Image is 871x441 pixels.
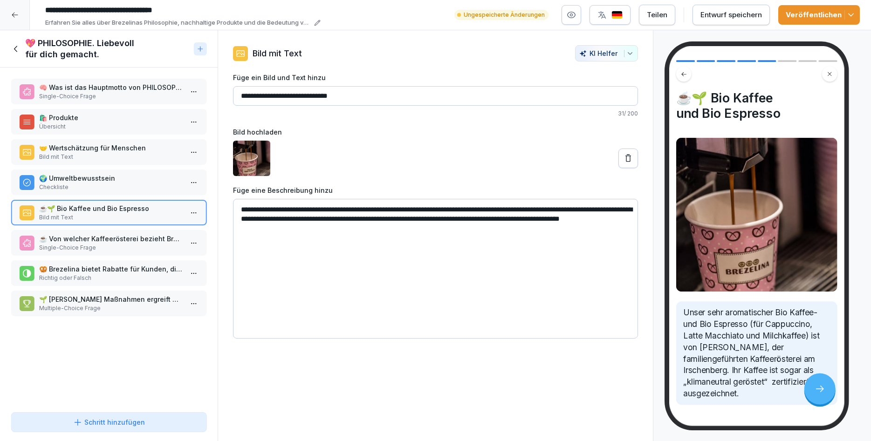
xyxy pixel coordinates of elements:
[39,143,182,153] p: 🤝 Wertschätzung für Menschen
[11,170,206,195] div: 🌍 UmweltbewusstseinCheckliste
[611,11,623,20] img: de.svg
[39,173,182,183] p: 🌍 Umweltbewusstsein
[11,79,206,104] div: 🧠 Was ist das Hauptmotto von PHILOSOPHIE?Single-Choice Frage
[233,185,638,195] label: Füge eine Beschreibung hinzu
[39,294,182,304] p: 🌱 [PERSON_NAME] Maßnahmen ergreift PHILOSOPHIE, um die Umwelt zu schützen?
[39,183,182,191] p: Checkliste
[693,5,770,25] button: Entwurf speichern
[45,18,311,27] p: Erfahren Sie alles über Brezelinas Philosophie, nachhaltige Produkte und die Bedeutung von Vielfa...
[639,5,675,25] button: Teilen
[575,45,638,61] button: KI Helfer
[11,412,206,432] button: Schritt hinzufügen
[464,11,545,19] p: Ungespeicherte Änderungen
[233,127,638,137] label: Bild hochladen
[25,38,190,60] h1: 💖 PHILOSOPHIE. Liebevoll für dich gemacht.
[778,5,860,25] button: Veröffentlichen
[11,200,206,225] div: ☕🌱 Bio Kaffee und Bio EspressoBild mit Text
[39,244,182,252] p: Single-Choice Frage
[11,230,206,256] div: ☕ Von welcher Kaffeerösterei bezieht Brezelina seinen Bio-Kaffee?Single-Choice Frage
[39,204,182,213] p: ☕🌱 Bio Kaffee und Bio Espresso
[700,10,762,20] div: Entwurf speichern
[676,138,837,292] img: Bild und Text Vorschau
[786,10,852,20] div: Veröffentlichen
[39,92,182,101] p: Single-Choice Frage
[233,109,638,118] p: 31 / 200
[39,153,182,161] p: Bild mit Text
[39,234,182,244] p: ☕ Von welcher Kaffeerösterei bezieht Brezelina seinen Bio-Kaffee?
[579,49,634,57] div: KI Helfer
[39,274,182,282] p: Richtig oder Falsch
[233,73,638,82] label: Füge ein Bild und Text hinzu
[11,260,206,286] div: 🥨 Brezelina bietet Rabatte für Kunden, die ihren eigenen Becher mitbringen.Richtig oder Falsch
[676,90,837,121] h4: ☕🌱 Bio Kaffee und Bio Espresso
[647,10,667,20] div: Teilen
[11,291,206,316] div: 🌱 [PERSON_NAME] Maßnahmen ergreift PHILOSOPHIE, um die Umwelt zu schützen?Multiple-Choice Frage
[73,417,145,427] div: Schritt hinzufügen
[39,213,182,222] p: Bild mit Text
[39,113,182,122] p: 🛍️ Produkte
[39,82,182,92] p: 🧠 Was ist das Hauptmotto von PHILOSOPHIE?
[11,139,206,165] div: 🤝 Wertschätzung für MenschenBild mit Text
[253,47,302,60] p: Bild mit Text
[683,307,830,400] p: Unser sehr aromatischer Bio Kaffee- und Bio Espresso (für Cappuccino, Latte Macchiato und Milchka...
[39,122,182,131] p: Übersicht
[39,304,182,312] p: Multiple-Choice Frage
[11,109,206,135] div: 🛍️ ProdukteÜbersicht
[233,141,270,176] img: w0m695qzjsv3aymvwat3vkad.png
[39,264,182,274] p: 🥨 Brezelina bietet Rabatte für Kunden, die ihren eigenen Becher mitbringen.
